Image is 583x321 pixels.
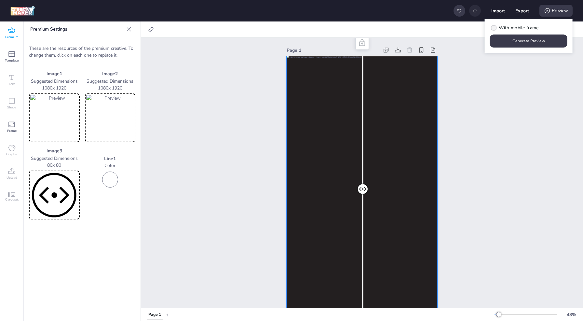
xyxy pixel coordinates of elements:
div: Preview [539,5,573,17]
p: Suggested Dimensions [29,155,80,162]
div: 43 % [563,311,579,318]
div: Tabs [144,309,166,320]
p: Suggested Dimensions [85,78,136,85]
p: Image 1 [29,70,80,77]
span: Shape [7,105,16,110]
span: Premium [5,35,19,40]
img: Preview [86,95,134,141]
p: Suggested Dimensions [29,78,80,85]
button: Export [515,4,529,18]
span: Graphic [6,152,18,157]
p: Image 2 [85,70,136,77]
span: Text [9,81,15,87]
p: Color [85,162,136,169]
p: Image 3 [29,147,80,154]
img: Preview [30,95,78,141]
div: Page 1 [148,312,161,318]
p: 1080 x 1920 [29,85,80,91]
span: Frame [7,128,17,133]
p: 80 x 80 [29,162,80,169]
span: With mobile frame [499,24,538,31]
span: Template [5,58,19,63]
button: Generate Preview [490,35,567,48]
button: Import [491,4,505,18]
p: Line 1 [85,155,136,162]
p: These are the resources of the premium creative. To change them, click on each one to replace it. [29,45,135,59]
span: Carousel [5,197,19,202]
div: Page 1 [287,47,379,54]
img: Preview [30,172,78,218]
span: Upload [7,175,17,180]
button: + [166,309,169,320]
p: 1080 x 1920 [85,85,136,91]
p: Premium Settings [30,21,124,37]
img: logo Creative Maker [10,6,35,16]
